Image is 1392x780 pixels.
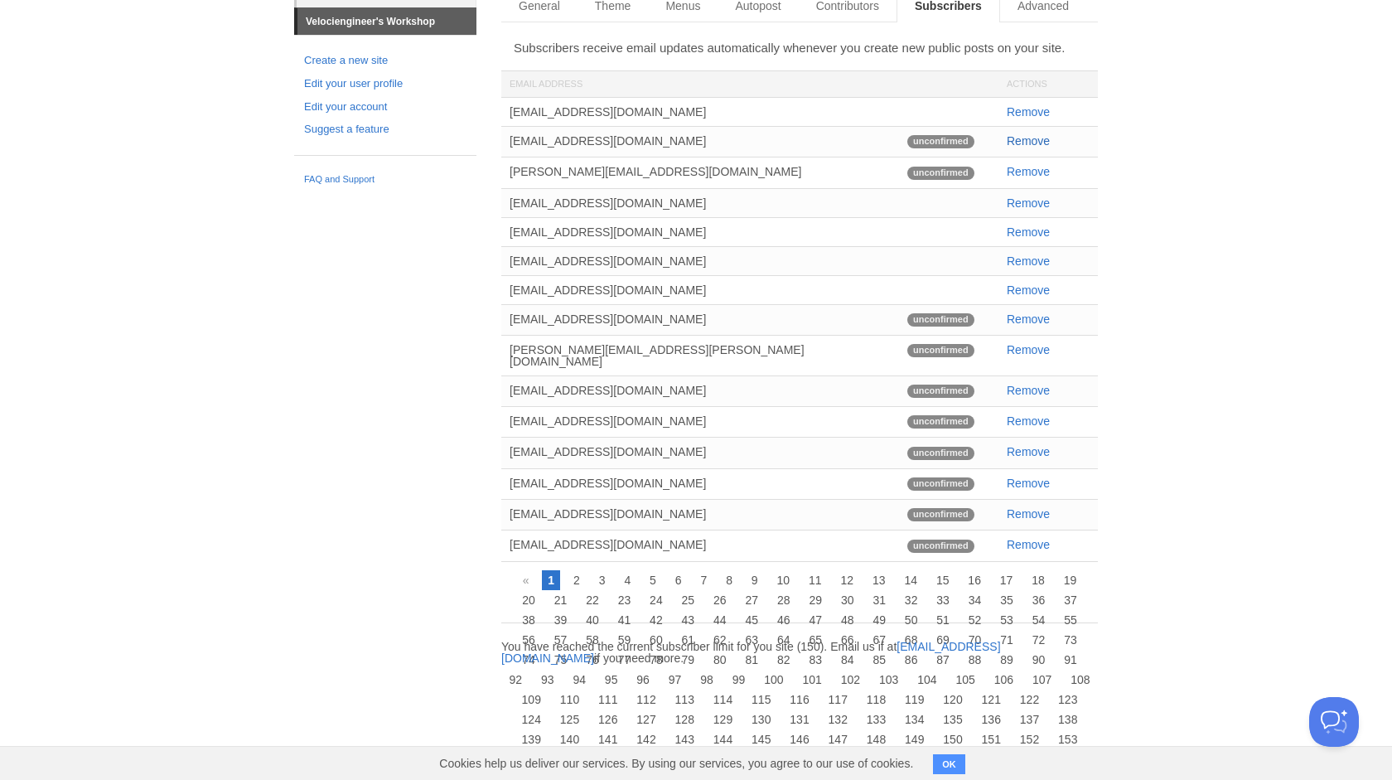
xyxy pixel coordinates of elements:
[1058,610,1083,630] a: 55
[549,630,573,650] a: 57
[1065,670,1095,690] a: 108
[994,570,1019,590] a: 17
[612,590,637,610] a: 23
[746,729,776,749] a: 145
[740,610,765,630] a: 45
[304,52,466,70] a: Create a new site
[873,670,904,690] a: 103
[803,630,828,650] a: 65
[501,276,899,304] div: [EMAIL_ADDRESS][DOMAIN_NAME]
[907,135,974,148] span: unconfirmed
[612,610,637,630] a: 41
[501,98,899,126] div: [EMAIL_ADDRESS][DOMAIN_NAME]
[1007,445,1050,458] a: Remove
[907,540,974,553] span: unconfirmed
[907,313,974,327] span: unconfirmed
[1007,105,1050,119] a: Remove
[501,305,899,333] div: [EMAIL_ADDRESS][DOMAIN_NAME]
[907,415,974,429] span: unconfirmed
[834,570,859,590] a: 12
[867,570,892,590] a: 13
[1007,254,1050,268] a: Remove
[1007,312,1050,326] a: Remove
[899,610,924,630] a: 50
[568,570,586,590] a: 2
[1007,225,1050,239] a: Remove
[994,590,1019,610] a: 35
[516,590,541,610] a: 20
[542,570,560,590] a: 1
[740,590,765,610] a: 27
[694,670,719,690] a: 98
[501,336,899,375] div: [PERSON_NAME][EMAIL_ADDRESS][PERSON_NAME][DOMAIN_NAME]
[907,447,974,460] span: unconfirmed
[631,710,661,729] a: 127
[1007,538,1050,551] a: Remove
[669,570,688,590] a: 6
[1027,670,1057,690] a: 107
[516,690,547,710] a: 109
[304,75,466,93] a: Edit your user profile
[758,670,789,690] a: 100
[554,710,585,729] a: 125
[835,630,860,650] a: 66
[592,729,623,749] a: 141
[1052,710,1083,729] a: 138
[1007,507,1050,521] a: Remove
[1007,384,1050,397] a: Remove
[708,710,738,729] a: 129
[501,218,899,246] div: [EMAIL_ADDRESS][DOMAIN_NAME]
[708,690,738,710] a: 114
[567,670,592,690] a: 94
[663,670,688,690] a: 97
[297,8,476,35] a: Velociengineer's Workshop
[746,710,776,729] a: 130
[304,121,466,138] a: Suggest a feature
[501,469,899,497] div: [EMAIL_ADDRESS][DOMAIN_NAME]
[676,630,701,650] a: 61
[708,729,738,749] a: 144
[708,630,732,650] a: 62
[423,747,930,780] span: Cookies help us deliver our services. By using our services, you agree to our use of cookies.
[501,500,899,528] div: [EMAIL_ADDRESS][DOMAIN_NAME]
[899,590,924,610] a: 32
[1007,343,1050,356] a: Remove
[898,570,923,590] a: 14
[720,570,738,590] a: 8
[740,630,765,650] a: 63
[631,670,655,690] a: 96
[803,610,828,630] a: 47
[516,729,547,749] a: 139
[937,729,968,749] a: 150
[899,710,930,729] a: 134
[1058,570,1083,590] a: 19
[784,690,814,710] a: 116
[930,590,955,610] a: 33
[694,570,713,590] a: 7
[514,39,1085,56] p: Subscribers receive email updates automatically whenever you create new public posts on your site.
[501,247,899,275] div: [EMAIL_ADDRESS][DOMAIN_NAME]
[1026,570,1051,590] a: 18
[501,376,899,405] div: [EMAIL_ADDRESS][DOMAIN_NAME]
[618,570,636,590] a: 4
[580,590,605,610] a: 22
[517,570,535,590] a: «
[708,590,732,610] a: 26
[501,127,899,155] div: [EMAIL_ADDRESS][DOMAIN_NAME]
[1309,697,1359,747] iframe: Help Scout Beacon - Open
[937,710,968,729] a: 135
[631,690,661,710] a: 112
[907,477,974,491] span: unconfirmed
[771,570,796,590] a: 10
[962,570,987,590] a: 16
[708,610,732,630] a: 44
[669,690,700,710] a: 113
[976,729,1007,749] a: 151
[963,610,988,630] a: 52
[976,710,1007,729] a: 136
[501,71,899,97] div: Email Address
[516,630,541,650] a: 56
[1007,477,1050,490] a: Remove
[907,167,974,180] span: unconfirmed
[823,690,853,710] a: 117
